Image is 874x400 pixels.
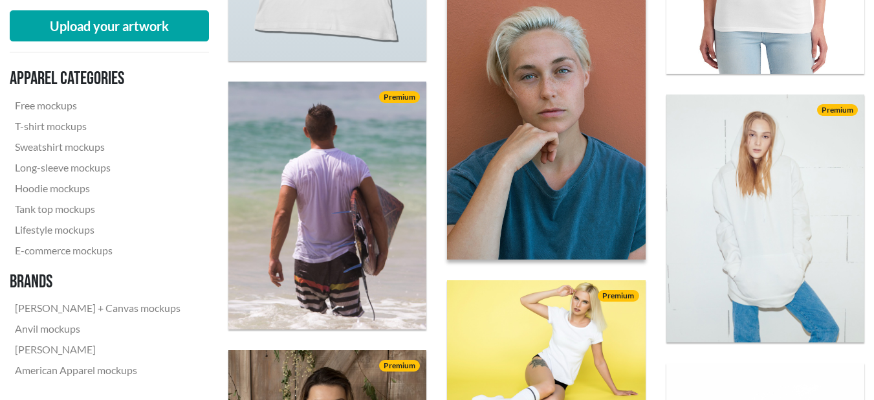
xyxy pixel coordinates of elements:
[598,290,639,302] span: Premium
[228,82,426,329] img: back of man with surfboard wearing a white crew neck T-shirt going into the ocean
[10,318,186,339] a: Anvil mockups
[10,95,186,116] a: Free mockups
[666,94,864,342] img: blonde woman wearing a white pullover hoodie in front of a white brick wall
[817,104,858,116] span: Premium
[10,178,186,199] a: Hoodie mockups
[379,360,420,372] span: Premium
[10,199,186,219] a: Tank top mockups
[10,137,186,157] a: Sweatshirt mockups
[10,219,186,240] a: Lifestyle mockups
[10,339,186,360] a: [PERSON_NAME]
[10,298,186,318] a: [PERSON_NAME] + Canvas mockups
[10,240,186,261] a: E-commerce mockups
[10,10,209,41] button: Upload your artwork
[10,157,186,178] a: Long-sleeve mockups
[10,68,186,90] h3: Apparel categories
[379,91,420,103] span: Premium
[10,360,186,381] a: American Apparel mockups
[10,116,186,137] a: T-shirt mockups
[10,271,186,293] h3: Brands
